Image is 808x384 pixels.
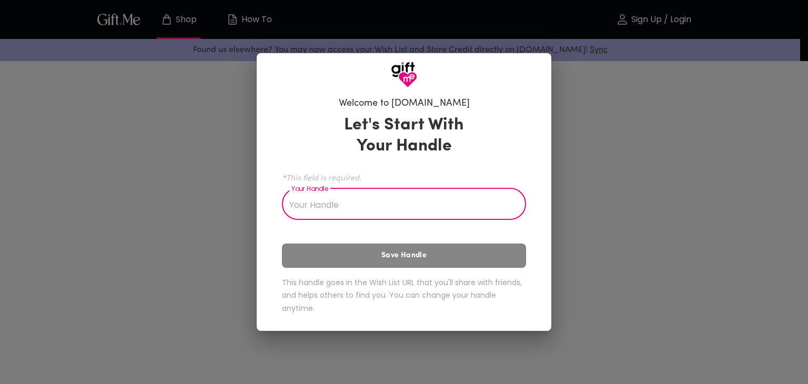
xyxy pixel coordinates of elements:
[331,115,477,157] h3: Let's Start With Your Handle
[282,173,526,183] span: *This field is required.
[282,276,526,315] h6: This handle goes in the Wish List URL that you'll share with friends, and helps others to find yo...
[339,97,470,110] h6: Welcome to [DOMAIN_NAME]
[391,62,417,88] img: GiftMe Logo
[282,190,514,220] input: Your Handle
